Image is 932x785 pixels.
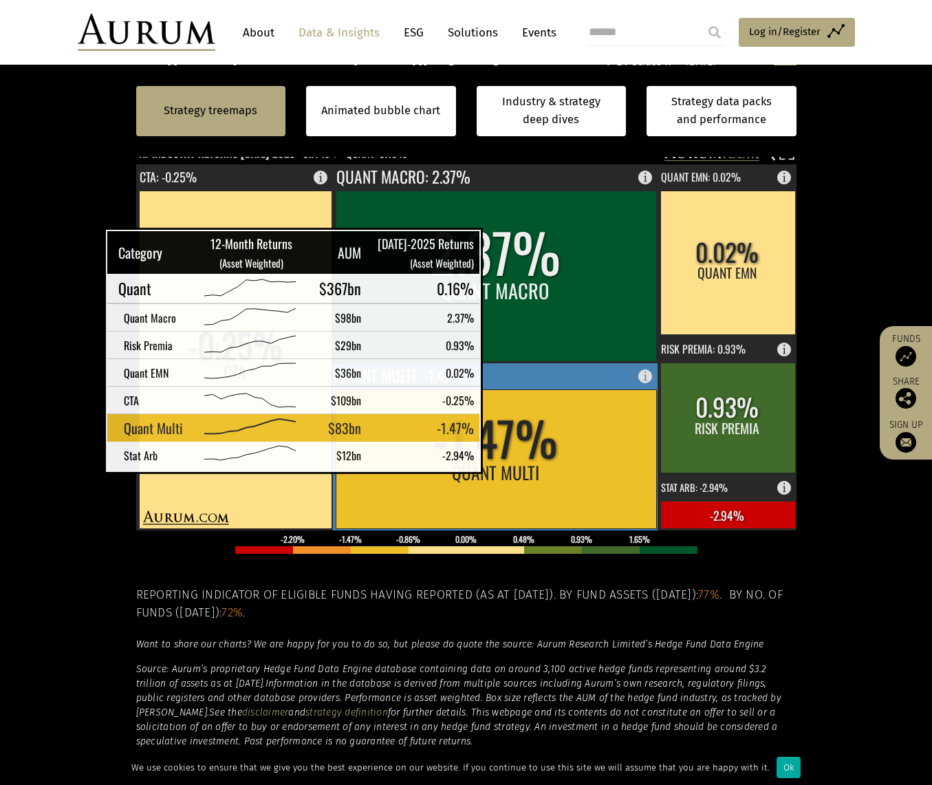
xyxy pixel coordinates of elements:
a: Solutions [441,20,505,45]
em: Source: Aurum’s proprietary Hedge Fund Data Engine database containing data on around 3,100 activ... [136,663,767,689]
a: Animated bubble chart [321,102,440,120]
img: Access Funds [896,346,916,367]
a: Events [515,20,556,45]
h5: Reporting indicator of eligible funds having reported (as at [DATE]). By fund assets ([DATE]): . ... [136,586,796,623]
img: Aurum [78,14,215,51]
a: Sign up [887,419,925,453]
a: Strategy data packs and performance [647,86,796,136]
a: Data & Insights [292,20,387,45]
a: Funds [887,333,925,367]
em: Want to share our charts? We are happy for you to do so, but please do quote the source: Aurum Re... [136,638,764,650]
a: ESG [397,20,431,45]
a: disclaimer [242,707,289,718]
a: Strategy treemaps [164,102,257,120]
span: 72% [221,605,243,620]
a: About [236,20,281,45]
div: Ok [777,757,801,778]
span: 77% [698,588,719,602]
img: Share this post [896,388,916,409]
em: and [288,707,305,718]
em: for further details. This webpage and its contents do not constitute an offer to sell or a solici... [136,707,778,747]
a: Log in/Register [739,18,855,47]
em: See the [209,707,242,718]
input: Submit [701,19,728,46]
div: Share [887,377,925,409]
a: strategy definition [305,707,388,718]
span: Log in/Register [749,23,821,40]
em: Information in the database is derived from multiple sources including Aurum’s own research, regu... [136,678,781,718]
img: Sign up to our newsletter [896,432,916,453]
a: Industry & strategy deep dives [477,86,627,136]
